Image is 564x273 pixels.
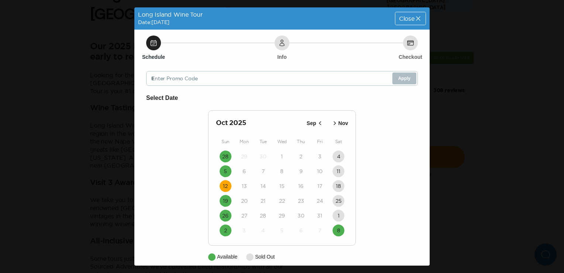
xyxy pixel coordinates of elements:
[279,182,285,190] time: 15
[220,195,231,207] button: 19
[318,153,321,160] time: 3
[336,197,342,205] time: 25
[276,210,288,222] button: 29
[261,227,265,234] time: 4
[238,180,250,192] button: 13
[329,137,348,146] div: Sat
[238,195,250,207] button: 20
[337,227,340,234] time: 8
[272,137,291,146] div: Wed
[399,16,415,21] span: Close
[257,210,269,222] button: 28
[261,197,265,205] time: 21
[295,225,307,236] button: 6
[223,182,228,190] time: 12
[333,180,344,192] button: 18
[243,168,246,175] time: 6
[220,225,231,236] button: 2
[295,210,307,222] button: 30
[314,180,326,192] button: 17
[329,117,350,129] button: Nov
[279,197,285,205] time: 22
[298,182,303,190] time: 16
[257,225,269,236] button: 4
[220,165,231,177] button: 5
[241,153,247,160] time: 29
[238,151,250,162] button: 29
[333,225,344,236] button: 8
[307,119,316,127] p: Sep
[257,180,269,192] button: 14
[295,195,307,207] button: 23
[281,153,283,160] time: 1
[314,165,326,177] button: 10
[146,93,418,103] h6: Select Date
[220,210,231,222] button: 26
[262,168,265,175] time: 7
[295,151,307,162] button: 2
[216,137,235,146] div: Sun
[243,227,246,234] time: 3
[222,212,228,219] time: 26
[333,165,344,177] button: 11
[257,195,269,207] button: 21
[254,137,272,146] div: Tue
[224,227,227,234] time: 2
[238,210,250,222] button: 27
[314,195,326,207] button: 24
[333,210,344,222] button: 1
[222,153,228,160] time: 28
[276,225,288,236] button: 5
[333,195,344,207] button: 25
[276,151,288,162] button: 1
[295,180,307,192] button: 16
[238,225,250,236] button: 3
[399,53,422,61] h6: Checkout
[261,182,266,190] time: 14
[220,151,231,162] button: 28
[317,212,322,219] time: 31
[216,118,305,128] h2: Oct 2025
[305,117,326,129] button: Sep
[314,225,326,236] button: 7
[257,151,269,162] button: 30
[280,168,283,175] time: 8
[277,53,287,61] h6: Info
[298,197,304,205] time: 23
[259,153,266,160] time: 30
[333,151,344,162] button: 4
[224,168,227,175] time: 5
[336,182,341,190] time: 18
[235,137,254,146] div: Mon
[223,197,228,205] time: 19
[338,212,340,219] time: 1
[276,165,288,177] button: 8
[337,153,340,160] time: 4
[299,153,302,160] time: 2
[318,227,321,234] time: 7
[238,165,250,177] button: 6
[255,253,275,261] p: Sold Out
[298,212,305,219] time: 30
[138,19,169,25] span: Date: [DATE]
[138,11,203,18] span: Long Island Wine Tour
[220,180,231,192] button: 12
[241,212,247,219] time: 27
[337,168,340,175] time: 11
[317,168,323,175] time: 10
[295,165,307,177] button: 9
[317,182,322,190] time: 17
[260,212,266,219] time: 28
[241,197,248,205] time: 20
[310,137,329,146] div: Fri
[280,227,283,234] time: 5
[217,253,237,261] p: Available
[299,168,303,175] time: 9
[317,197,323,205] time: 24
[292,137,310,146] div: Thu
[299,227,303,234] time: 6
[279,212,285,219] time: 29
[276,180,288,192] button: 15
[242,182,247,190] time: 13
[142,53,165,61] h6: Schedule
